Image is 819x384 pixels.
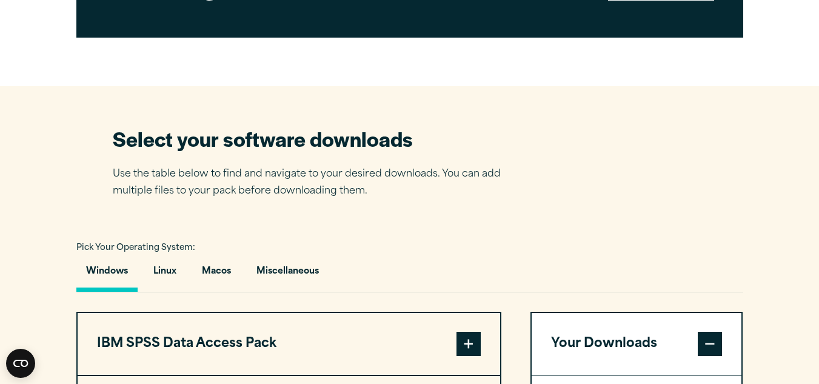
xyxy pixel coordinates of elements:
[113,125,519,152] h2: Select your software downloads
[78,313,500,375] button: IBM SPSS Data Access Pack
[532,313,742,375] button: Your Downloads
[6,349,35,378] button: Open CMP widget
[247,257,329,292] button: Miscellaneous
[76,244,195,252] span: Pick Your Operating System:
[192,257,241,292] button: Macos
[144,257,186,292] button: Linux
[76,257,138,292] button: Windows
[113,166,519,201] p: Use the table below to find and navigate to your desired downloads. You can add multiple files to...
